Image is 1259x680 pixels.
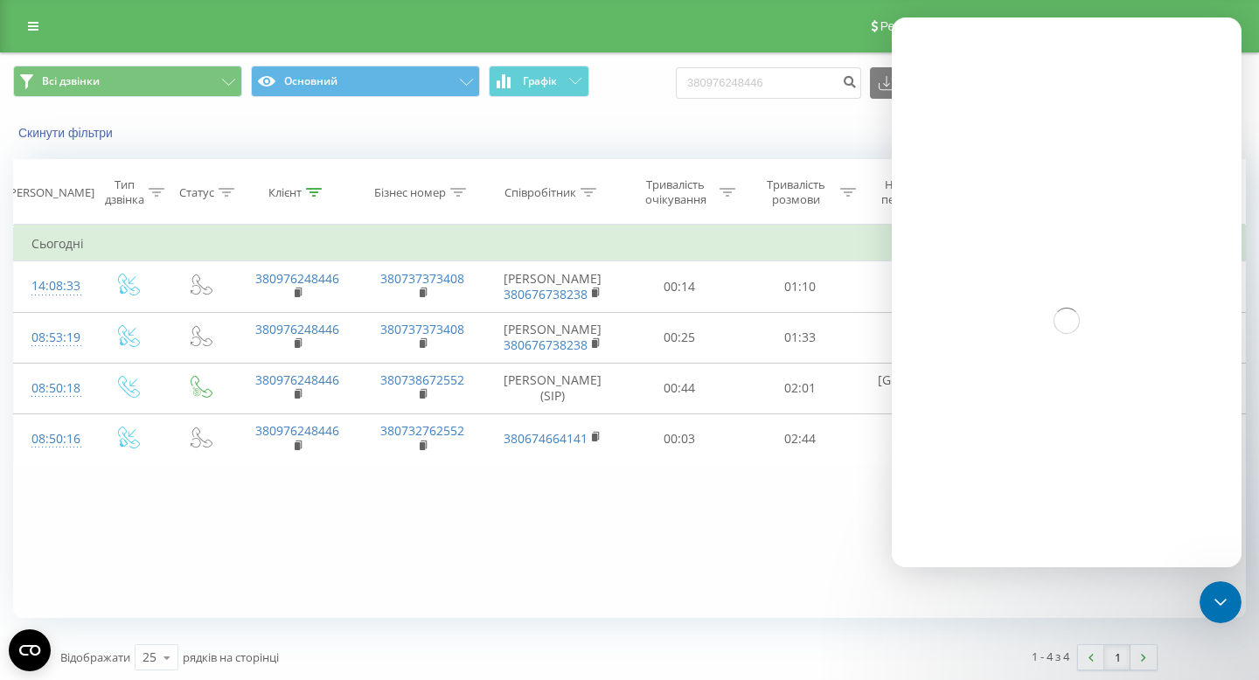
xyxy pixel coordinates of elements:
[485,261,620,312] td: [PERSON_NAME]
[504,337,588,353] a: 380676738238
[42,74,100,88] span: Всі дзвінки
[380,422,464,439] a: 380732762552
[6,185,94,200] div: [PERSON_NAME]
[14,226,1246,261] td: Сьогодні
[1200,581,1242,623] iframe: Intercom live chat
[523,75,557,87] span: Графік
[504,430,588,447] a: 380674664141
[380,371,464,388] a: 380738672552
[636,177,716,207] div: Тривалість очікування
[504,185,576,200] div: Співробітник
[489,66,589,97] button: Графік
[740,363,860,413] td: 02:01
[1104,645,1130,670] a: 1
[31,321,73,355] div: 08:53:19
[179,185,214,200] div: Статус
[485,312,620,363] td: [PERSON_NAME]
[870,67,964,99] button: Експорт
[13,125,122,141] button: Скинути фільтри
[9,629,51,671] button: Open CMP widget
[620,261,741,312] td: 00:14
[255,371,339,388] a: 380976248446
[740,312,860,363] td: 01:33
[31,371,73,406] div: 08:50:18
[255,270,339,287] a: 380976248446
[268,185,302,200] div: Клієнт
[620,312,741,363] td: 00:25
[60,649,130,665] span: Відображати
[374,185,446,200] div: Бізнес номер
[740,261,860,312] td: 01:10
[504,286,588,302] a: 380676738238
[876,177,961,207] div: Назва схеми переадресації
[755,177,836,207] div: Тривалість розмови
[1032,648,1069,665] div: 1 - 4 з 4
[105,177,144,207] div: Тип дзвінка
[892,17,1242,567] iframe: Intercom live chat
[255,321,339,337] a: 380976248446
[380,270,464,287] a: 380737373408
[251,66,480,97] button: Основний
[676,67,861,99] input: Пошук за номером
[183,649,279,665] span: рядків на сторінці
[620,413,741,464] td: 00:03
[13,66,242,97] button: Всі дзвінки
[380,321,464,337] a: 380737373408
[143,649,157,666] div: 25
[31,269,73,303] div: 14:08:33
[485,363,620,413] td: [PERSON_NAME] (SIP)
[860,363,985,413] td: [GEOGRAPHIC_DATA] напряму
[740,413,860,464] td: 02:44
[31,422,73,456] div: 08:50:16
[620,363,741,413] td: 00:44
[880,19,1009,33] span: Реферальна програма
[255,422,339,439] a: 380976248446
